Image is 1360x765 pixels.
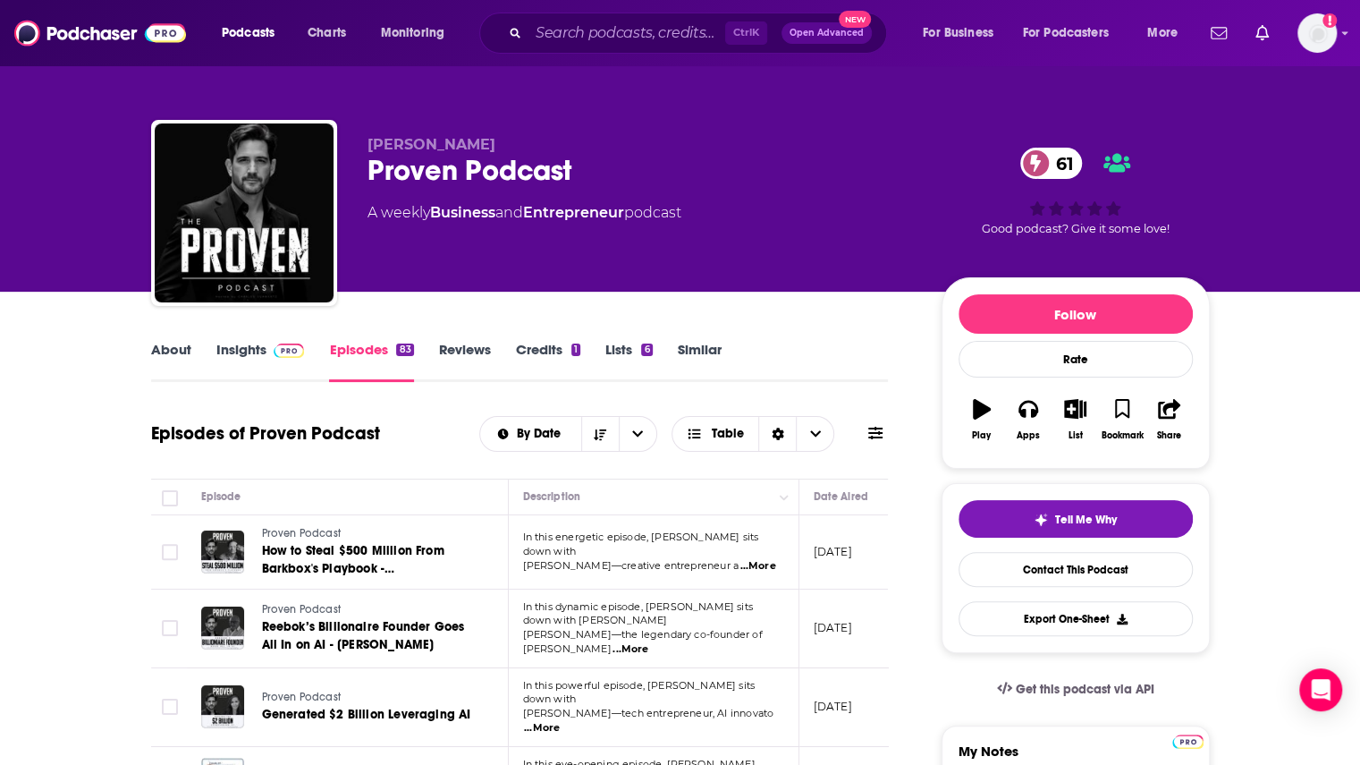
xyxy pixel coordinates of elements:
img: Podchaser Pro [274,344,305,358]
span: Good podcast? Give it some love! [982,222,1170,235]
img: Proven Podcast [155,123,334,302]
span: Podcasts [222,21,275,46]
button: List [1052,387,1098,452]
a: Show notifications dropdown [1204,18,1234,48]
img: User Profile [1297,13,1337,53]
button: open menu [910,19,1016,47]
span: [PERSON_NAME]—the legendary co-founder of [PERSON_NAME] [523,628,763,655]
a: InsightsPodchaser Pro [216,341,305,382]
a: Pro website [1172,732,1204,749]
div: Description [523,486,580,507]
span: [PERSON_NAME] [367,136,495,153]
button: open menu [619,417,656,451]
button: Open AdvancedNew [781,22,872,44]
button: Column Actions [773,487,795,508]
img: tell me why sparkle [1034,513,1048,527]
a: Credits1 [516,341,580,382]
a: Business [430,204,495,221]
span: In this powerful episode, [PERSON_NAME] sits down with [523,679,756,706]
span: ...More [739,559,775,574]
span: Ctrl K [725,21,767,45]
span: Table [712,428,744,440]
a: How to Steal $500 Million From Barkbox's Playbook - [PERSON_NAME] [262,542,477,578]
span: In this dynamic episode, [PERSON_NAME] sits down with [PERSON_NAME] [523,600,753,627]
svg: Add a profile image [1322,13,1337,28]
span: In this energetic episode, [PERSON_NAME] sits down with [523,531,759,557]
button: Bookmark [1099,387,1145,452]
span: Toggle select row [162,620,178,636]
a: About [151,341,191,382]
button: Apps [1005,387,1052,452]
button: Choose View [672,416,835,452]
div: Share [1157,430,1181,441]
span: More [1147,21,1178,46]
div: Search podcasts, credits, & more... [496,13,904,54]
a: Get this podcast via API [983,667,1169,711]
div: 61Good podcast? Give it some love! [942,136,1210,247]
span: Proven Podcast [262,691,341,703]
span: and [495,204,523,221]
span: Logged in as cmand-s [1297,13,1337,53]
a: Reebok’s Billionaire Founder Goes All In on AI - [PERSON_NAME] [262,618,477,654]
span: [PERSON_NAME]—tech entrepreneur, AI innovato [523,707,774,719]
button: open menu [1011,19,1135,47]
input: Search podcasts, credits, & more... [528,19,725,47]
div: A weekly podcast [367,202,681,224]
span: Proven Podcast [262,603,341,616]
span: [PERSON_NAME]—creative entrepreneur a [523,559,739,572]
a: Episodes83 [329,341,413,382]
div: Apps [1017,430,1040,441]
button: Follow [959,294,1193,334]
a: Proven Podcast [262,602,477,618]
a: Proven Podcast [262,526,477,542]
span: For Podcasters [1023,21,1109,46]
a: Similar [678,341,722,382]
a: Contact This Podcast [959,552,1193,587]
div: Sort Direction [758,417,796,451]
span: 61 [1038,148,1083,179]
span: Reebok’s Billionaire Founder Goes All In on AI - [PERSON_NAME] [262,619,465,652]
img: Podchaser - Follow, Share and Rate Podcasts [14,16,186,50]
p: [DATE] [814,699,852,714]
span: By Date [517,428,567,440]
a: Proven Podcast [262,690,475,706]
div: Rate [959,341,1193,378]
div: Open Intercom Messenger [1299,668,1342,711]
div: 6 [641,344,652,356]
span: New [839,11,871,28]
button: open menu [1135,19,1200,47]
span: Get this podcast via API [1015,682,1153,697]
span: How to Steal $500 Million From Barkbox's Playbook - [PERSON_NAME] [262,543,444,594]
div: Date Aired [814,486,868,507]
img: Podchaser Pro [1172,735,1204,749]
div: Episode [201,486,241,507]
span: ...More [612,642,648,657]
span: Monitoring [381,21,444,46]
h2: Choose List sort [479,416,657,452]
button: tell me why sparkleTell Me Why [959,500,1193,538]
div: Bookmark [1101,430,1143,441]
span: Generated $2 Billion Leveraging AI [262,707,471,722]
button: open menu [480,428,581,440]
a: Show notifications dropdown [1248,18,1276,48]
span: ...More [524,721,560,735]
button: Share [1145,387,1192,452]
button: Show profile menu [1297,13,1337,53]
button: Export One-Sheet [959,601,1193,636]
p: [DATE] [814,544,852,559]
span: Proven Podcast [262,527,341,540]
span: Toggle select row [162,544,178,560]
div: List [1069,430,1083,441]
a: Lists6 [605,341,652,382]
a: 61 [1020,148,1083,179]
a: Charts [296,19,357,47]
button: open menu [368,19,468,47]
span: Open Advanced [790,29,864,38]
span: Tell Me Why [1055,513,1117,527]
a: Entrepreneur [523,204,624,221]
span: For Business [923,21,993,46]
span: Charts [308,21,346,46]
